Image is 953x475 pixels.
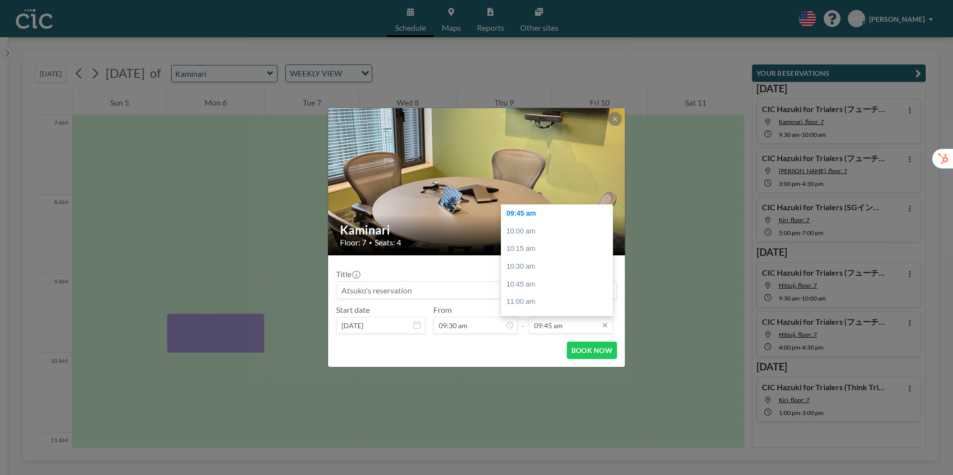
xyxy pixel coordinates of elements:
div: 10:45 am [501,276,613,294]
span: Seats: 4 [375,237,401,247]
span: - [522,308,525,330]
label: Start date [336,305,370,315]
div: 11:15 am [501,311,613,329]
div: 09:45 am [501,205,613,223]
label: Title [336,269,359,279]
div: 11:00 am [501,293,613,311]
div: 10:15 am [501,240,613,258]
h2: Kaminari [340,223,614,237]
div: 10:30 am [501,258,613,276]
div: 10:00 am [501,223,613,240]
button: BOOK NOW [567,342,617,359]
span: Floor: 7 [340,237,366,247]
span: • [369,239,372,246]
input: Atsuko's reservation [337,282,616,298]
label: From [433,305,452,315]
